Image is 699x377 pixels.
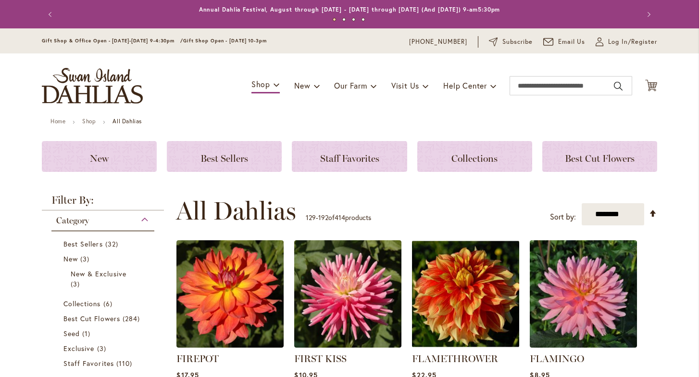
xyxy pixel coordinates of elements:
[352,18,355,21] button: 3 of 4
[42,38,183,44] span: Gift Shop & Office Open - [DATE]-[DATE] 9-4:30pm /
[176,196,296,225] span: All Dahlias
[294,340,401,350] a: FIRST KISS
[294,240,401,348] img: FIRST KISS
[105,239,121,249] span: 32
[176,353,219,364] a: FIREPOT
[550,208,576,226] label: Sort by:
[294,353,347,364] a: FIRST KISS
[335,213,345,222] span: 414
[82,117,96,125] a: Shop
[412,340,519,350] a: FLAMETHROWER
[63,344,94,353] span: Exclusive
[530,340,637,350] a: FLAMINGO
[412,353,498,364] a: FLAMETHROWER
[306,213,316,222] span: 129
[50,117,65,125] a: Home
[116,358,135,368] span: 110
[123,313,142,324] span: 284
[63,314,120,323] span: Best Cut Flowers
[63,359,114,368] span: Staff Favorites
[638,5,657,24] button: Next
[451,153,498,164] span: Collections
[82,328,93,338] span: 1
[183,38,267,44] span: Gift Shop Open - [DATE] 10-3pm
[42,5,61,24] button: Previous
[530,353,584,364] a: FLAMINGO
[176,240,284,348] img: FIREPOT
[292,141,407,172] a: Staff Favorites
[443,80,487,91] span: Help Center
[167,141,282,172] a: Best Sellers
[63,329,80,338] span: Seed
[63,299,145,309] a: Collections
[90,153,109,164] span: New
[334,80,367,91] span: Our Farm
[502,37,533,47] span: Subscribe
[565,153,635,164] span: Best Cut Flowers
[333,18,336,21] button: 1 of 4
[71,269,126,278] span: New & Exclusive
[596,37,657,47] a: Log In/Register
[489,37,533,47] a: Subscribe
[63,254,145,264] a: New
[63,358,145,368] a: Staff Favorites
[103,299,115,309] span: 6
[199,6,500,13] a: Annual Dahlia Festival, August through [DATE] - [DATE] through [DATE] (And [DATE]) 9-am5:30pm
[608,37,657,47] span: Log In/Register
[63,328,145,338] a: Seed
[56,215,89,226] span: Category
[42,195,164,210] strong: Filter By:
[558,37,586,47] span: Email Us
[342,18,346,21] button: 2 of 4
[251,79,270,89] span: Shop
[112,117,142,125] strong: All Dahlias
[42,68,143,104] a: store logo
[412,240,519,348] img: FLAMETHROWER
[63,239,103,248] span: Best Sellers
[63,239,145,249] a: Best Sellers
[200,153,248,164] span: Best Sellers
[530,240,637,348] img: FLAMINGO
[362,18,365,21] button: 4 of 4
[320,153,379,164] span: Staff Favorites
[63,299,101,308] span: Collections
[71,269,137,289] a: New &amp; Exclusive
[63,313,145,324] a: Best Cut Flowers
[42,141,157,172] a: New
[306,210,371,225] p: - of products
[63,343,145,353] a: Exclusive
[391,80,419,91] span: Visit Us
[409,37,467,47] a: [PHONE_NUMBER]
[97,343,109,353] span: 3
[63,254,78,263] span: New
[71,279,82,289] span: 3
[176,340,284,350] a: FIREPOT
[543,37,586,47] a: Email Us
[294,80,310,91] span: New
[318,213,328,222] span: 192
[417,141,532,172] a: Collections
[542,141,657,172] a: Best Cut Flowers
[80,254,92,264] span: 3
